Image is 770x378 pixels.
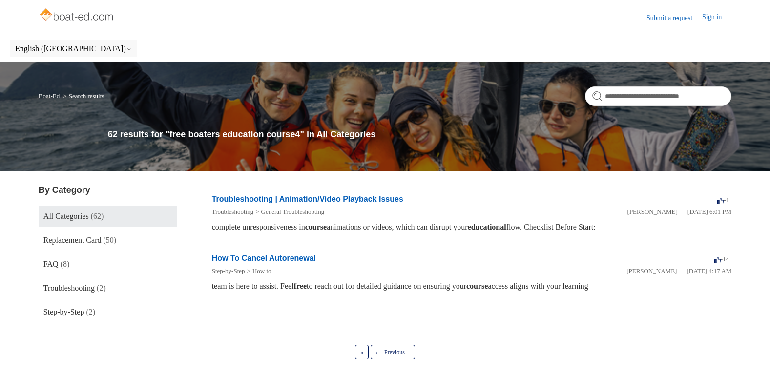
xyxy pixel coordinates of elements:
em: course [305,223,327,231]
span: « [360,349,363,356]
a: Step-by-Step (2) [39,301,177,323]
time: 03/16/2022, 04:17 [687,267,731,274]
li: How to [245,266,271,276]
span: -1 [717,196,729,204]
h1: 62 results for "free boaters education course4" in All Categories [108,128,731,141]
em: free [294,282,307,290]
li: General Troubleshooting [253,207,324,217]
span: ‹ [376,349,378,356]
a: Replacement Card (50) [39,230,177,251]
span: Step-by-Step [43,308,84,316]
em: educational [468,223,506,231]
a: Boat-Ed [39,92,60,100]
span: (2) [86,308,95,316]
a: All Categories (62) [39,206,177,227]
span: Previous [384,349,405,356]
li: Search results [61,92,104,100]
img: Boat-Ed Help Center home page [39,6,116,25]
div: team is here to assist. Feel to reach out for detailed guidance on ensuring your access aligns wi... [212,280,731,292]
li: [PERSON_NAME] [627,207,678,217]
span: Troubleshooting [43,284,95,292]
a: Sign in [702,12,731,23]
a: Troubleshooting (2) [39,277,177,299]
span: (2) [97,284,106,292]
div: Live chat [737,345,763,371]
span: All Categories [43,212,89,220]
span: (8) [61,260,70,268]
span: (62) [91,212,104,220]
a: Step-by-Step [212,267,245,274]
span: (50) [103,236,116,244]
a: Submit a request [646,13,702,23]
span: Replacement Card [43,236,102,244]
em: course [466,282,488,290]
a: Troubleshooting | Animation/Video Playback Issues [212,195,403,203]
span: FAQ [43,260,59,268]
h3: By Category [39,184,177,197]
time: 01/05/2024, 18:01 [687,208,731,215]
a: General Troubleshooting [261,208,325,215]
input: Search [585,86,731,106]
span: -14 [714,255,729,263]
li: Boat-Ed [39,92,62,100]
li: Troubleshooting [212,207,253,217]
a: How To Cancel Autorenewal [212,254,316,262]
a: Previous [371,345,415,359]
div: complete unresponsiveness in animations or videos, which can disrupt your flow. Checklist Before ... [212,221,731,233]
button: English ([GEOGRAPHIC_DATA]) [15,44,132,53]
a: Troubleshooting [212,208,253,215]
a: FAQ (8) [39,253,177,275]
li: Step-by-Step [212,266,245,276]
a: How to [252,267,271,274]
li: [PERSON_NAME] [626,266,677,276]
